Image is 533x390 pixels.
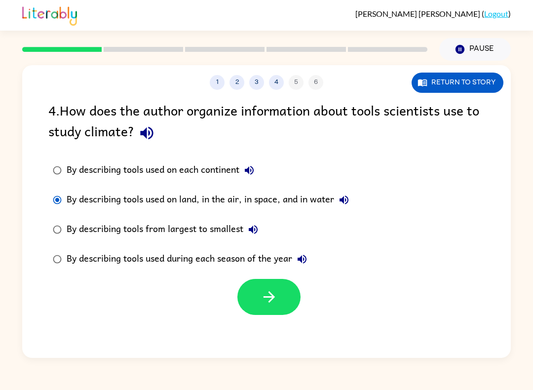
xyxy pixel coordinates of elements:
[243,220,263,239] button: By describing tools from largest to smallest
[412,73,503,93] button: Return to story
[334,190,354,210] button: By describing tools used on land, in the air, in space, and in water
[249,75,264,90] button: 3
[67,190,354,210] div: By describing tools used on land, in the air, in space, and in water
[48,100,485,146] div: 4 . How does the author organize information about tools scientists use to study climate?
[22,4,77,26] img: Literably
[484,9,508,18] a: Logout
[67,249,312,269] div: By describing tools used during each season of the year
[292,249,312,269] button: By describing tools used during each season of the year
[67,220,263,239] div: By describing tools from largest to smallest
[355,9,511,18] div: ( )
[355,9,482,18] span: [PERSON_NAME] [PERSON_NAME]
[210,75,225,90] button: 1
[67,160,259,180] div: By describing tools used on each continent
[229,75,244,90] button: 2
[269,75,284,90] button: 4
[439,38,511,61] button: Pause
[239,160,259,180] button: By describing tools used on each continent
